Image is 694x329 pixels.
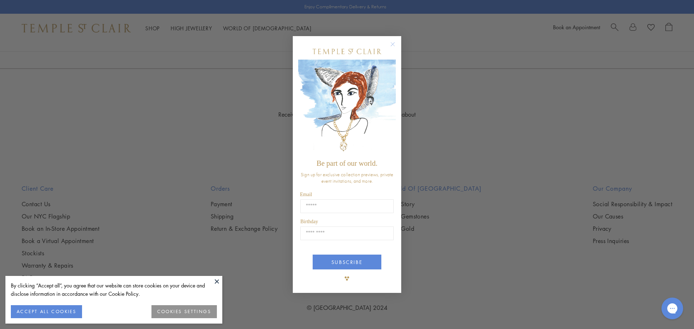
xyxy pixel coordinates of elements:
button: Close dialog [392,43,401,52]
div: By clicking “Accept all”, you agree that our website can store cookies on your device and disclos... [11,281,217,298]
span: Email [300,192,312,197]
img: TSC [340,271,354,286]
button: COOKIES SETTINGS [151,305,217,318]
iframe: Gorgias live chat messenger [658,295,687,322]
button: ACCEPT ALL COOKIES [11,305,82,318]
span: Be part of our world. [317,159,377,167]
img: Temple St. Clair [313,49,381,54]
span: Birthday [300,219,318,224]
input: Email [300,199,394,213]
button: SUBSCRIBE [313,255,381,269]
span: Sign up for exclusive collection previews, private event invitations, and more. [301,171,393,184]
img: c4a9eb12-d91a-4d4a-8ee0-386386f4f338.jpeg [298,60,396,156]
